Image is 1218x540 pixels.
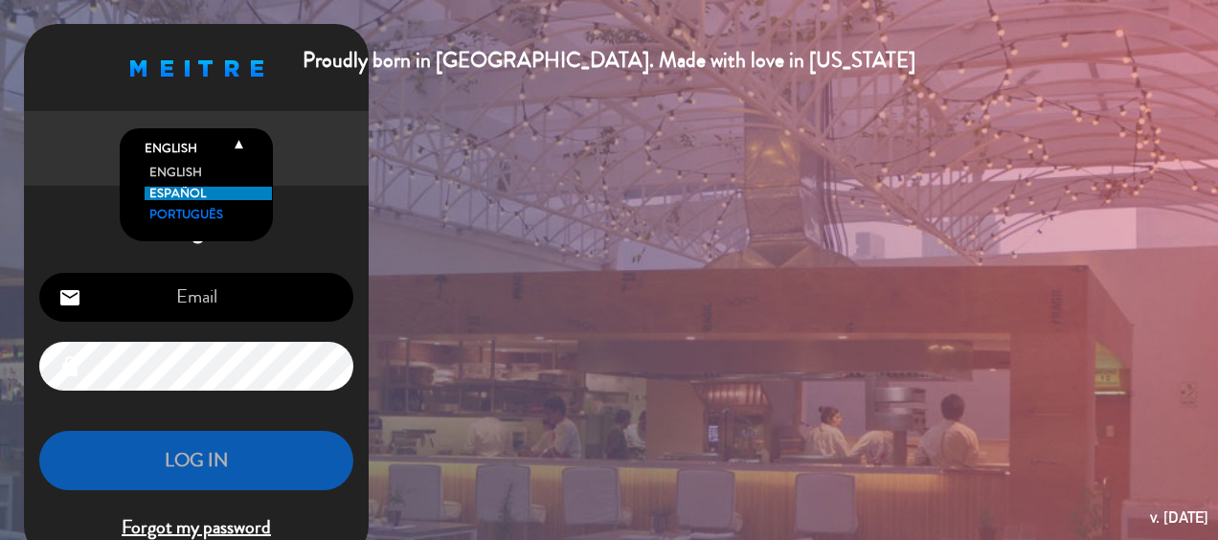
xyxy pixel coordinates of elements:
[39,273,353,322] input: Email
[145,187,272,200] a: Español
[58,355,81,378] i: lock
[24,211,369,243] h1: Log in
[145,166,272,179] a: English
[145,208,272,221] a: Português
[58,286,81,309] i: email
[1150,505,1208,530] div: v. [DATE]
[39,431,353,491] button: LOG IN
[140,139,197,158] span: English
